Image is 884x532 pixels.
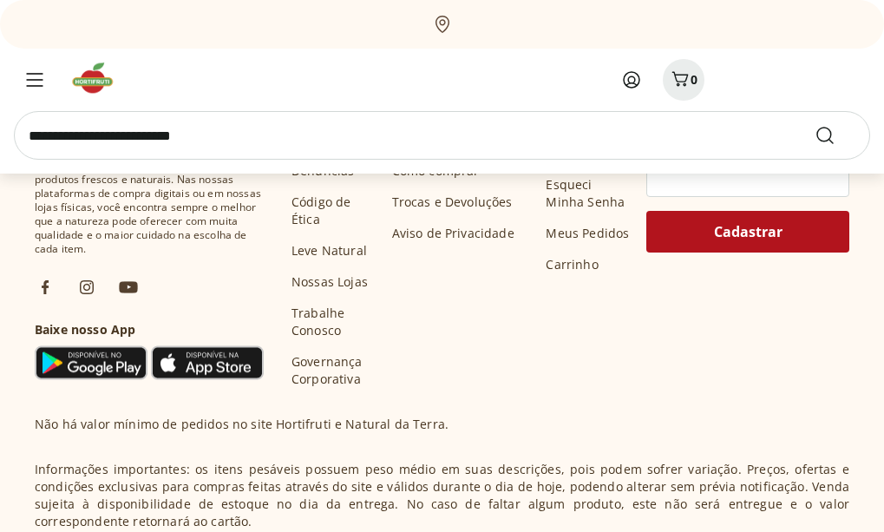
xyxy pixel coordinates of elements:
img: ig [76,277,97,298]
a: Governança Corporativa [291,353,378,388]
button: Submit Search [815,125,856,146]
img: ytb [118,277,139,298]
img: App Store Icon [151,345,264,380]
a: Nossas Lojas [291,273,368,291]
button: Cadastrar [646,211,849,253]
span: 0 [691,71,697,88]
button: Menu [14,59,56,101]
a: Trocas e Devoluções [392,194,513,211]
img: fb [35,277,56,298]
input: search [14,111,870,160]
a: Esqueci Minha Senha [546,176,632,211]
a: Meus Pedidos [546,225,629,242]
img: Google Play Icon [35,345,147,380]
button: Carrinho [663,59,704,101]
img: Hortifruti [69,61,128,95]
span: Hortifruti é o seu vizinho especialista em produtos frescos e naturais. Nas nossas plataformas de... [35,159,264,256]
p: Não há valor mínimo de pedidos no site Hortifruti e Natural da Terra. [35,416,449,433]
a: Aviso de Privacidade [392,225,514,242]
a: Código de Ética [291,194,378,228]
p: Informações importantes: os itens pesáveis possuem peso médio em suas descrições, pois podem sofr... [35,461,849,530]
h3: Baixe nosso App [35,321,264,338]
a: Carrinho [546,256,598,273]
span: Cadastrar [714,225,783,239]
a: Trabalhe Conosco [291,305,378,339]
a: Leve Natural [291,242,367,259]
